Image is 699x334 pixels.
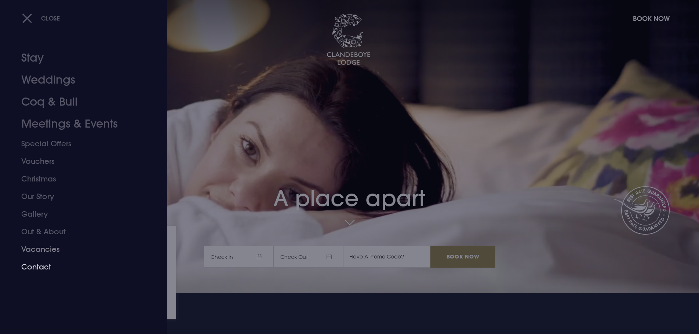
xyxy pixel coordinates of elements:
a: Vouchers [21,153,137,170]
a: Christmas [21,170,137,188]
a: Meetings & Events [21,113,137,135]
a: Gallery [21,205,137,223]
a: Vacancies [21,241,137,258]
a: Our Story [21,188,137,205]
a: Weddings [21,69,137,91]
button: Close [22,11,60,26]
a: Special Offers [21,135,137,153]
a: Coq & Bull [21,91,137,113]
a: Stay [21,47,137,69]
a: Out & About [21,223,137,241]
a: Contact [21,258,137,276]
span: Close [41,14,60,22]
